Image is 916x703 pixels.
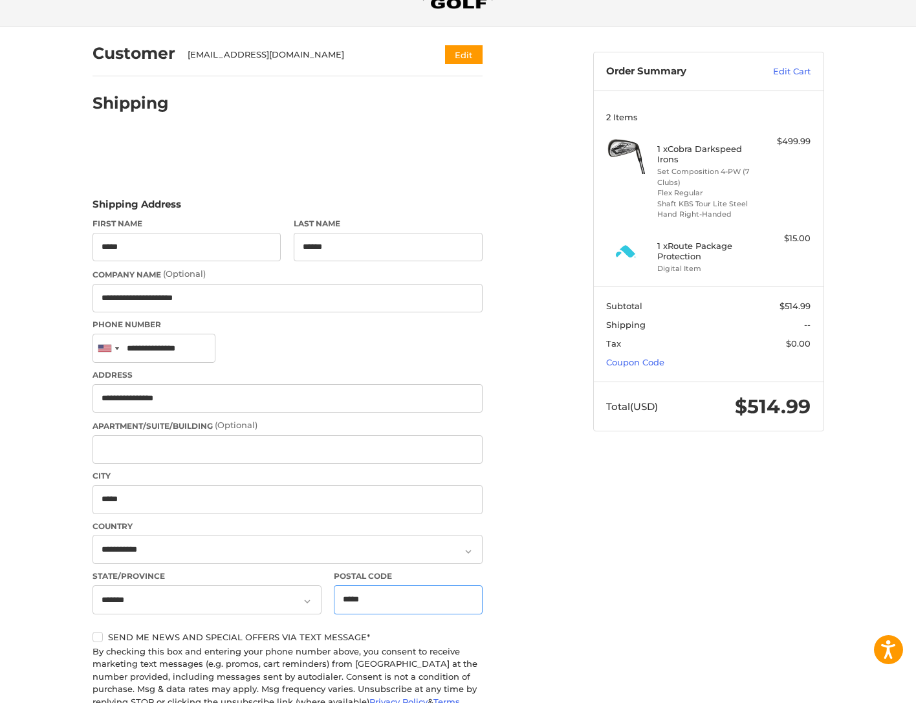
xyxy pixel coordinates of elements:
small: (Optional) [163,268,206,279]
li: Digital Item [657,263,756,274]
li: Hand Right-Handed [657,209,756,220]
button: Edit [445,45,483,64]
label: First Name [93,218,281,230]
h4: 1 x Route Package Protection [657,241,756,262]
label: Company Name [93,268,483,281]
legend: Shipping Address [93,197,181,218]
h3: 2 Items [606,112,811,122]
label: Country [93,521,483,532]
div: [EMAIL_ADDRESS][DOMAIN_NAME] [188,49,420,61]
span: $514.99 [735,395,811,418]
label: City [93,470,483,482]
div: United States: +1 [93,334,123,362]
div: $15.00 [759,232,811,245]
label: Postal Code [334,570,483,582]
h4: 1 x Cobra Darkspeed Irons [657,144,756,165]
label: Address [93,369,483,381]
div: $499.99 [759,135,811,148]
label: State/Province [93,570,322,582]
a: Coupon Code [606,357,664,367]
span: -- [804,319,811,330]
label: Phone Number [93,319,483,330]
span: Shipping [606,319,646,330]
span: $0.00 [786,338,811,349]
li: Set Composition 4-PW (7 Clubs) [657,166,756,188]
span: $514.99 [780,301,811,311]
h2: Shipping [93,93,169,113]
a: Edit Cart [745,65,811,78]
label: Last Name [294,218,483,230]
span: Total (USD) [606,400,658,413]
span: Subtotal [606,301,642,311]
h2: Customer [93,43,175,63]
li: Flex Regular [657,188,756,199]
span: Tax [606,338,621,349]
small: (Optional) [215,420,257,430]
h3: Order Summary [606,65,745,78]
label: Send me news and special offers via text message* [93,632,483,642]
li: Shaft KBS Tour Lite Steel [657,199,756,210]
label: Apartment/Suite/Building [93,419,483,432]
